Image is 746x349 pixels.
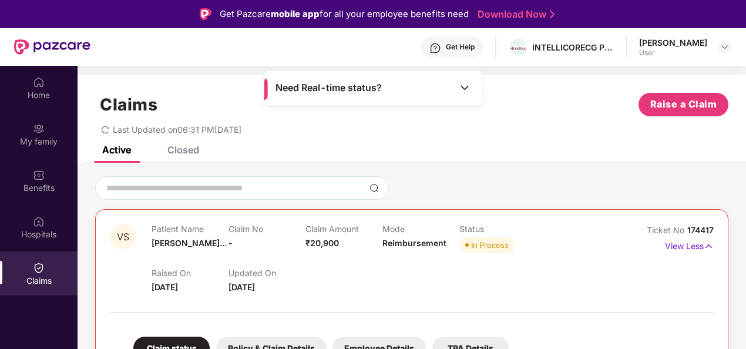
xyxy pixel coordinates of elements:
[100,95,157,115] h1: Claims
[167,144,199,156] div: Closed
[220,7,469,21] div: Get Pazcare for all your employee benefits need
[639,93,728,116] button: Raise a Claim
[305,238,339,248] span: ₹20,900
[510,46,527,51] img: WhatsApp%20Image%202024-01-25%20at%2012.57.49%20PM.jpeg
[369,183,379,193] img: svg+xml;base64,PHN2ZyBpZD0iU2VhcmNoLTMyeDMyIiB4bWxucz0iaHR0cDovL3d3dy53My5vcmcvMjAwMC9zdmciIHdpZH...
[471,239,509,251] div: In Process
[33,123,45,135] img: svg+xml;base64,PHN2ZyB3aWR0aD0iMjAiIGhlaWdodD0iMjAiIHZpZXdCb3g9IjAgMCAyMCAyMCIgZmlsbD0ibm9uZSIgeG...
[33,76,45,88] img: svg+xml;base64,PHN2ZyBpZD0iSG9tZSIgeG1sbnM9Imh0dHA6Ly93d3cudzMub3JnLzIwMDAvc3ZnIiB3aWR0aD0iMjAiIG...
[102,144,131,156] div: Active
[33,216,45,227] img: svg+xml;base64,PHN2ZyBpZD0iSG9zcGl0YWxzIiB4bWxucz0iaHR0cDovL3d3dy53My5vcmcvMjAwMC9zdmciIHdpZHRoPS...
[275,82,382,94] span: Need Real-time status?
[152,282,178,292] span: [DATE]
[532,42,614,53] div: INTELLICORECG PRIVATE LIMITED
[117,232,129,242] span: VS
[639,37,707,48] div: [PERSON_NAME]
[382,224,459,234] p: Mode
[33,169,45,181] img: svg+xml;base64,PHN2ZyBpZD0iQmVuZWZpdHMiIHhtbG5zPSJodHRwOi8vd3d3LnczLm9yZy8yMDAwL3N2ZyIgd2lkdGg9Ij...
[33,262,45,274] img: svg+xml;base64,PHN2ZyBpZD0iQ2xhaW0iIHhtbG5zPSJodHRwOi8vd3d3LnczLm9yZy8yMDAwL3N2ZyIgd2lkdGg9IjIwIi...
[650,97,717,112] span: Raise a Claim
[228,268,305,278] p: Updated On
[459,82,471,93] img: Toggle Icon
[665,237,714,253] p: View Less
[647,225,687,235] span: Ticket No
[704,240,714,253] img: svg+xml;base64,PHN2ZyB4bWxucz0iaHR0cDovL3d3dy53My5vcmcvMjAwMC9zdmciIHdpZHRoPSIxNyIgaGVpZ2h0PSIxNy...
[101,125,109,135] span: redo
[429,42,441,54] img: svg+xml;base64,PHN2ZyBpZD0iSGVscC0zMngzMiIgeG1sbnM9Imh0dHA6Ly93d3cudzMub3JnLzIwMDAvc3ZnIiB3aWR0aD...
[478,8,551,21] a: Download Now
[550,8,555,21] img: Stroke
[228,282,255,292] span: [DATE]
[200,8,211,20] img: Logo
[152,224,228,234] p: Patient Name
[687,225,714,235] span: 174417
[228,224,305,234] p: Claim No
[14,39,90,55] img: New Pazcare Logo
[305,224,382,234] p: Claim Amount
[459,224,536,234] p: Status
[152,268,228,278] p: Raised On
[271,8,320,19] strong: mobile app
[639,48,707,58] div: User
[152,238,227,248] span: [PERSON_NAME]...
[382,238,446,248] span: Reimbursement
[446,42,475,52] div: Get Help
[228,238,233,248] span: -
[113,125,241,135] span: Last Updated on 06:31 PM[DATE]
[720,42,730,52] img: svg+xml;base64,PHN2ZyBpZD0iRHJvcGRvd24tMzJ4MzIiIHhtbG5zPSJodHRwOi8vd3d3LnczLm9yZy8yMDAwL3N2ZyIgd2...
